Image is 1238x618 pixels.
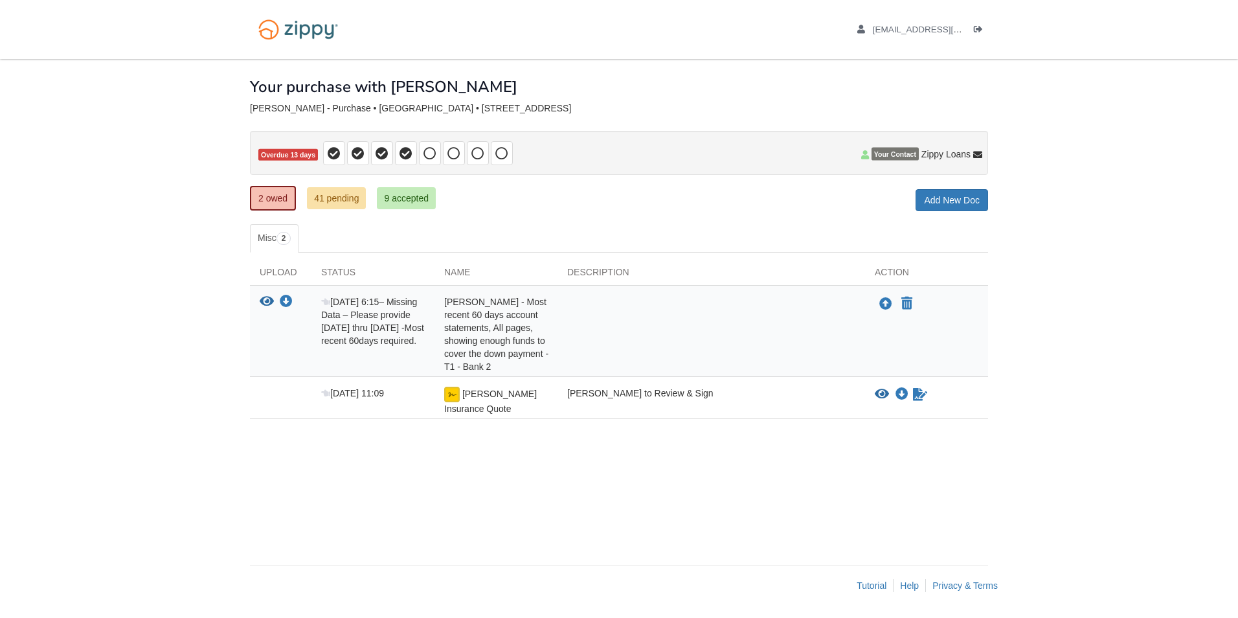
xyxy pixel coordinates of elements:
span: [PERSON_NAME] - Most recent 60 days account statements, All pages, showing enough funds to cover ... [444,297,548,372]
span: Zippy Loans [921,148,971,161]
div: [PERSON_NAME] - Purchase • [GEOGRAPHIC_DATA] • [STREET_ADDRESS] [250,103,988,114]
span: [PERSON_NAME] Insurance Quote [444,389,537,414]
a: 2 owed [250,186,296,211]
a: Download Sanchez Insurance Quote [895,389,908,400]
span: 2 [276,232,291,245]
div: Description [557,266,865,285]
a: Privacy & Terms [932,580,998,591]
h1: Your purchase with [PERSON_NAME] [250,78,517,95]
img: Ready for you to esign [444,387,460,402]
a: Download Jesica Sanchez - Most recent 60 days account statements, All pages, showing enough funds... [280,297,293,308]
button: Declare Jesica Sanchez - Most recent 60 days account statements, All pages, showing enough funds ... [900,296,914,312]
div: Upload [250,266,311,285]
a: Help [900,580,919,591]
a: Add New Doc [916,189,988,211]
a: 9 accepted [377,187,436,209]
span: jessicasanchez1828@gmail.com [873,25,1021,34]
a: Tutorial [857,580,886,591]
button: View Jesica Sanchez - Most recent 60 days account statements, All pages, showing enough funds to ... [260,295,274,309]
a: Misc [250,224,298,253]
button: View Sanchez Insurance Quote [875,388,889,401]
div: [PERSON_NAME] to Review & Sign [557,387,865,415]
a: Sign Form [912,387,928,402]
img: Logo [250,13,346,46]
div: Action [865,266,988,285]
a: Log out [974,25,988,38]
button: Upload Jesica Sanchez - Most recent 60 days account statements, All pages, showing enough funds t... [878,295,894,312]
span: [DATE] 6:15 [321,297,379,307]
span: Your Contact [872,148,919,161]
span: [DATE] 11:09 [321,388,384,398]
div: Name [434,266,557,285]
div: Status [311,266,434,285]
a: edit profile [857,25,1021,38]
span: Overdue 13 days [258,149,318,161]
a: 41 pending [307,187,366,209]
div: – Missing Data – Please provide [DATE] thru [DATE] -Most recent 60days required. [311,295,434,373]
